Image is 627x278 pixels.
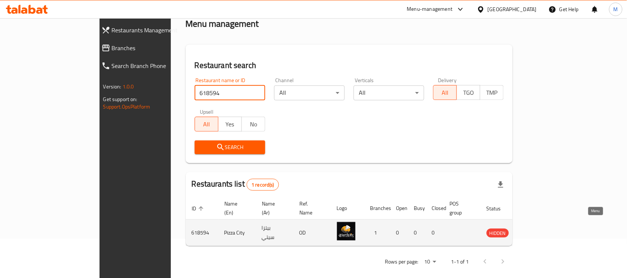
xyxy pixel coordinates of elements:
p: 1-1 of 1 [451,257,469,266]
button: TGO [457,85,480,100]
span: ID [192,204,206,213]
button: No [241,117,265,132]
label: Upsell [200,109,214,114]
td: 0 [408,220,426,246]
span: M [614,5,618,13]
th: Branches [364,197,390,220]
span: Version: [103,82,121,91]
th: Logo [331,197,364,220]
span: TMP [483,87,501,98]
div: [GEOGRAPHIC_DATA] [488,5,537,13]
td: بيتزا سيتي [256,220,293,246]
span: Search Branch Phone [112,61,198,70]
th: Closed [426,197,444,220]
th: Busy [408,197,426,220]
span: Search [201,143,259,152]
div: Menu-management [407,5,453,14]
a: Search Branch Phone [95,57,204,75]
div: Rows per page: [421,256,439,268]
h2: Menu management [186,18,259,30]
span: All [436,87,454,98]
span: Branches [112,43,198,52]
span: HIDDEN [487,229,509,237]
h2: Restaurant search [195,60,504,71]
span: Name (Ar) [262,199,285,217]
div: Total records count [247,179,279,191]
span: Restaurants Management [112,26,198,35]
span: TGO [460,87,477,98]
span: 1 record(s) [247,181,279,188]
button: All [433,85,457,100]
span: Name (En) [224,199,247,217]
a: Support.OpsPlatform [103,102,150,111]
td: 1 [364,220,390,246]
label: Delivery [438,78,457,83]
span: 1.0.0 [123,82,134,91]
span: Status [487,204,511,213]
table: enhanced table [186,197,545,246]
span: POS group [450,199,472,217]
button: All [195,117,218,132]
span: Ref. Name [299,199,322,217]
div: Export file [492,176,510,194]
div: All [354,85,424,100]
input: Search for restaurant name or ID.. [195,85,265,100]
span: No [245,119,262,130]
button: TMP [480,85,504,100]
a: Restaurants Management [95,21,204,39]
h2: Restaurants list [192,178,279,191]
th: Open [390,197,408,220]
td: OD [293,220,331,246]
td: Pizza City [218,220,256,246]
p: Rows per page: [385,257,418,266]
span: Yes [221,119,239,130]
button: Search [195,140,265,154]
td: 0 [390,220,408,246]
button: Yes [218,117,242,132]
span: All [198,119,215,130]
a: Branches [95,39,204,57]
td: 0 [426,220,444,246]
img: Pizza City [337,222,355,240]
div: All [274,85,345,100]
span: Get support on: [103,94,137,104]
